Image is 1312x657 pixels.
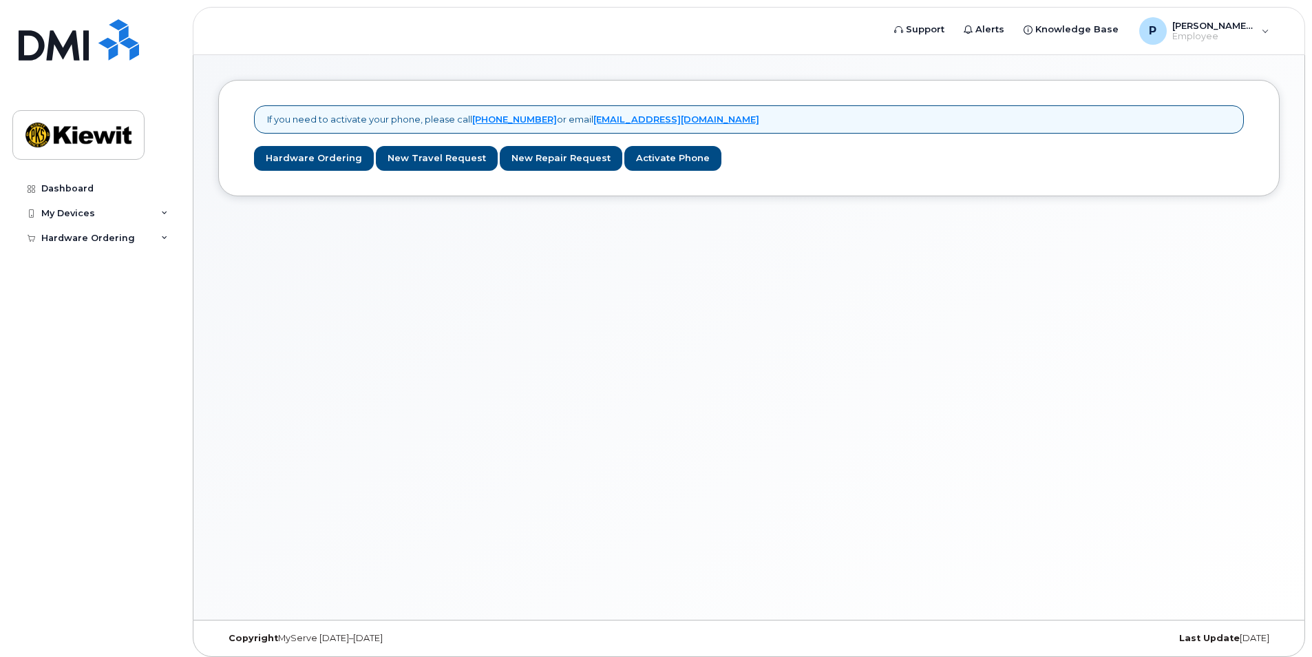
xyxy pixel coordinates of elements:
[500,146,622,171] a: New Repair Request
[624,146,721,171] a: Activate Phone
[926,633,1280,644] div: [DATE]
[218,633,572,644] div: MyServe [DATE]–[DATE]
[376,146,498,171] a: New Travel Request
[1179,633,1240,643] strong: Last Update
[229,633,278,643] strong: Copyright
[593,114,759,125] a: [EMAIL_ADDRESS][DOMAIN_NAME]
[267,113,759,126] p: If you need to activate your phone, please call or email
[472,114,557,125] a: [PHONE_NUMBER]
[254,146,374,171] a: Hardware Ordering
